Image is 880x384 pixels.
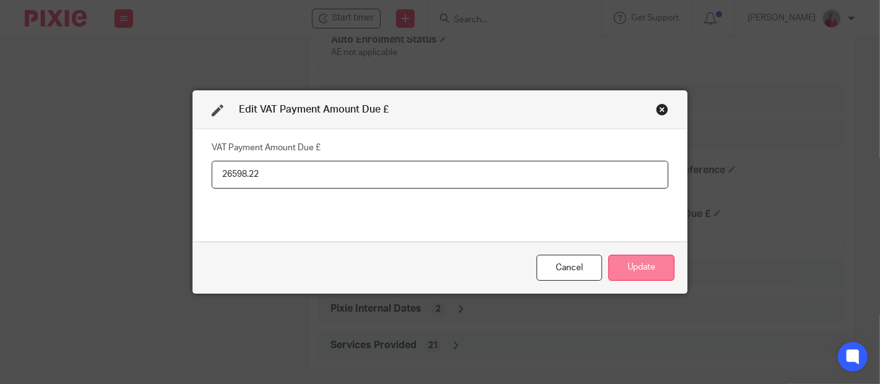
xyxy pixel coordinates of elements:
[212,142,321,154] label: VAT Payment Amount Due £
[537,255,602,281] div: Close this dialog window
[239,105,389,114] span: Edit VAT Payment Amount Due £
[608,255,675,281] button: Update
[212,161,668,189] input: VAT Payment Amount Due £
[656,103,668,116] div: Close this dialog window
